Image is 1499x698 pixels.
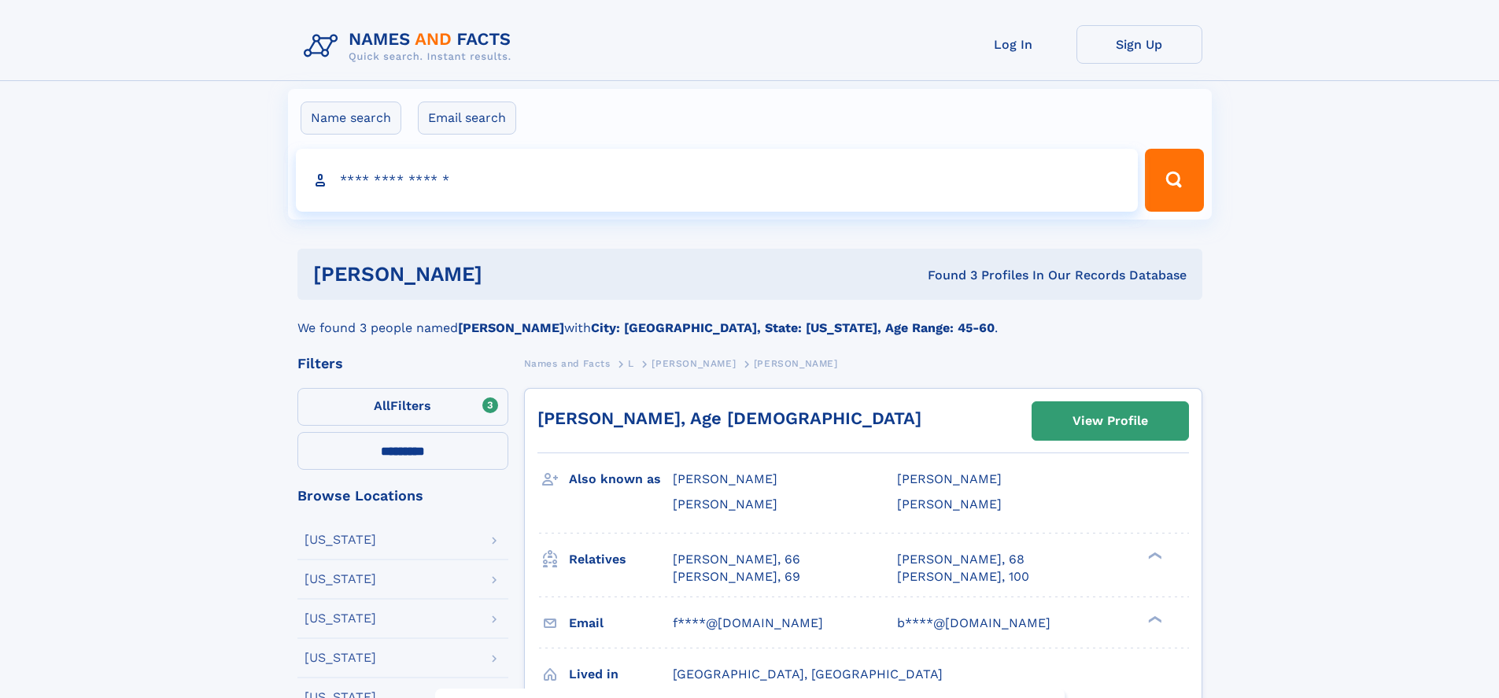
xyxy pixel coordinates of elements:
[673,497,777,511] span: [PERSON_NAME]
[1144,614,1163,624] div: ❯
[652,358,736,369] span: [PERSON_NAME]
[297,25,524,68] img: Logo Names and Facts
[897,568,1029,585] a: [PERSON_NAME], 100
[1032,402,1188,440] a: View Profile
[591,320,995,335] b: City: [GEOGRAPHIC_DATA], State: [US_STATE], Age Range: 45-60
[297,356,508,371] div: Filters
[297,489,508,503] div: Browse Locations
[673,667,943,681] span: [GEOGRAPHIC_DATA], [GEOGRAPHIC_DATA]
[569,610,673,637] h3: Email
[297,300,1202,338] div: We found 3 people named with .
[569,546,673,573] h3: Relatives
[897,497,1002,511] span: [PERSON_NAME]
[951,25,1076,64] a: Log In
[628,353,634,373] a: L
[537,408,921,428] a: [PERSON_NAME], Age [DEMOGRAPHIC_DATA]
[628,358,634,369] span: L
[673,568,800,585] a: [PERSON_NAME], 69
[301,102,401,135] label: Name search
[897,471,1002,486] span: [PERSON_NAME]
[305,573,376,585] div: [US_STATE]
[418,102,516,135] label: Email search
[458,320,564,335] b: [PERSON_NAME]
[1145,149,1203,212] button: Search Button
[297,388,508,426] label: Filters
[673,471,777,486] span: [PERSON_NAME]
[1144,550,1163,560] div: ❯
[652,353,736,373] a: [PERSON_NAME]
[1073,403,1148,439] div: View Profile
[305,534,376,546] div: [US_STATE]
[897,551,1025,568] a: [PERSON_NAME], 68
[524,353,611,373] a: Names and Facts
[313,264,705,284] h1: [PERSON_NAME]
[673,551,800,568] a: [PERSON_NAME], 66
[705,267,1187,284] div: Found 3 Profiles In Our Records Database
[374,398,390,413] span: All
[305,652,376,664] div: [US_STATE]
[296,149,1139,212] input: search input
[305,612,376,625] div: [US_STATE]
[569,661,673,688] h3: Lived in
[1076,25,1202,64] a: Sign Up
[754,358,838,369] span: [PERSON_NAME]
[569,466,673,493] h3: Also known as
